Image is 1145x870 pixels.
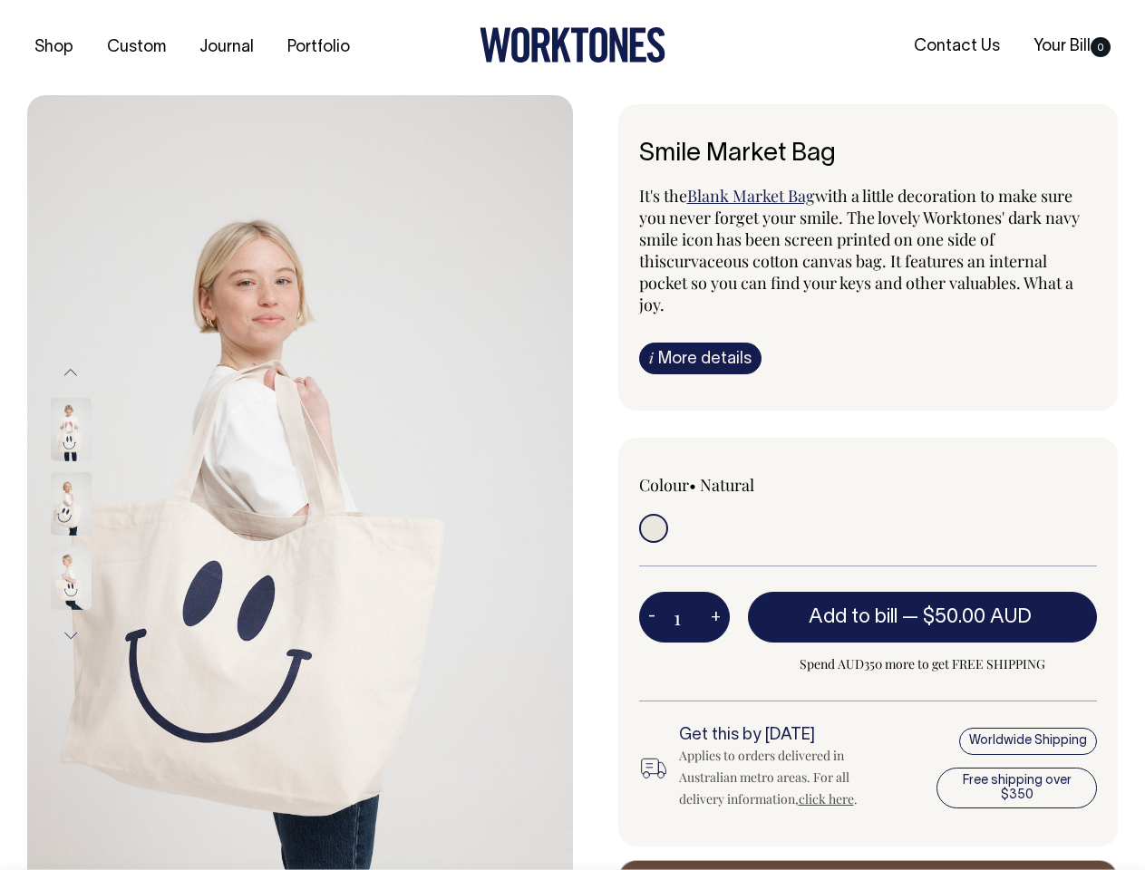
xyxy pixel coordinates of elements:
span: • [689,474,696,496]
img: Smile Market Bag [51,472,92,536]
h6: Smile Market Bag [639,140,1098,169]
span: $50.00 AUD [923,608,1032,626]
span: Spend AUD350 more to get FREE SHIPPING [748,653,1098,675]
a: Custom [100,33,173,63]
a: Blank Market Bag [687,185,815,207]
a: Contact Us [907,32,1007,62]
button: Previous [57,352,84,392]
a: Your Bill0 [1026,32,1118,62]
p: It's the with a little decoration to make sure you never forget your smile. The lovely Worktones'... [639,185,1098,315]
img: Smile Market Bag [51,546,92,610]
div: Colour [639,474,822,496]
h6: Get this by [DATE] [679,727,888,745]
a: Portfolio [280,33,357,63]
button: + [702,599,730,635]
button: - [639,599,665,635]
a: click here [799,790,854,807]
img: Smile Market Bag [51,398,92,461]
span: 0 [1091,37,1111,57]
span: Add to bill [809,608,898,626]
span: i [649,348,654,367]
a: iMore details [639,343,762,374]
a: Journal [192,33,261,63]
div: Applies to orders delivered in Australian metro areas. For all delivery information, . [679,745,888,810]
button: Next [57,615,84,656]
a: Shop [27,33,81,63]
span: — [902,608,1036,626]
button: Add to bill —$50.00 AUD [748,592,1098,643]
span: curvaceous cotton canvas bag. It features an internal pocket so you can find your keys and other ... [639,250,1073,315]
label: Natural [700,474,754,496]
